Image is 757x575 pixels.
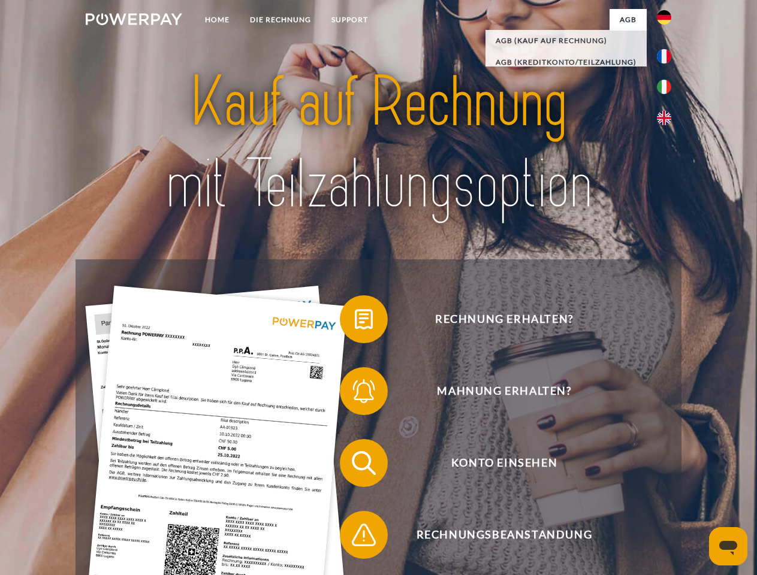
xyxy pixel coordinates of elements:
iframe: Schaltfläche zum Öffnen des Messaging-Fensters [709,527,747,565]
a: agb [610,9,647,31]
a: DIE RECHNUNG [240,9,321,31]
a: AGB (Kreditkonto/Teilzahlung) [485,52,647,73]
img: qb_warning.svg [349,520,379,550]
img: qb_search.svg [349,448,379,478]
img: en [657,111,671,125]
a: Home [195,9,240,31]
img: qb_bill.svg [349,304,379,334]
button: Konto einsehen [340,439,652,487]
span: Mahnung erhalten? [357,367,651,415]
span: Rechnung erhalten? [357,295,651,343]
a: SUPPORT [321,9,378,31]
button: Rechnung erhalten? [340,295,652,343]
a: AGB (Kauf auf Rechnung) [485,30,647,52]
img: de [657,10,671,25]
img: title-powerpay_de.svg [114,57,643,229]
span: Konto einsehen [357,439,651,487]
img: logo-powerpay-white.svg [86,13,182,25]
button: Mahnung erhalten? [340,367,652,415]
span: Rechnungsbeanstandung [357,511,651,559]
img: qb_bell.svg [349,376,379,406]
img: it [657,80,671,94]
button: Rechnungsbeanstandung [340,511,652,559]
img: fr [657,49,671,63]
